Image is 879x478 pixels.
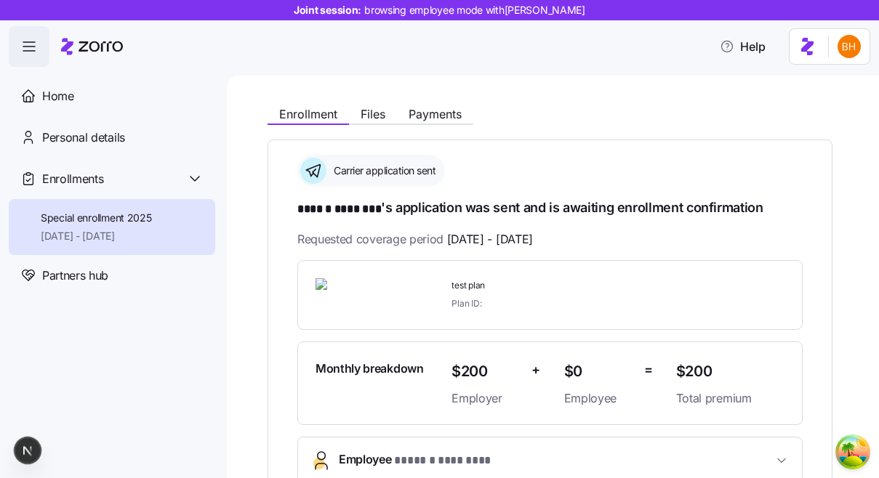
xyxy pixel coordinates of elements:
[676,389,784,408] span: Total premium
[451,389,520,408] span: Employer
[451,297,481,309] span: Plan ID:
[297,230,533,248] span: Requested coverage period
[564,360,633,384] span: $0
[339,450,491,470] span: Employee
[708,32,777,61] button: Help
[42,129,125,147] span: Personal details
[409,108,462,120] span: Payments
[41,229,152,243] span: [DATE] - [DATE]
[294,3,585,17] span: Joint session:
[364,3,585,17] span: browsing employee mode with [PERSON_NAME]
[531,360,540,381] span: +
[564,389,633,408] span: Employee
[42,87,74,105] span: Home
[316,360,424,378] span: Monthly breakdown
[838,35,861,58] img: 4c75172146ef2474b9d2df7702cc87ce
[329,163,436,178] span: Carrier application sent
[41,211,152,225] span: Special enrollment 2025
[451,280,664,292] span: test plan
[297,198,803,219] h1: 's application was sent and is awaiting enrollment confirmation
[316,278,420,312] img: Ambetter
[42,170,103,188] span: Enrollments
[451,360,520,384] span: $200
[447,230,533,248] span: [DATE] - [DATE]
[279,108,337,120] span: Enrollment
[838,437,867,466] button: Open Tanstack query devtools
[42,267,108,285] span: Partners hub
[644,360,653,381] span: =
[676,360,784,384] span: $200
[720,38,766,55] span: Help
[361,108,385,120] span: Files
